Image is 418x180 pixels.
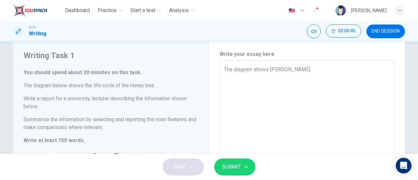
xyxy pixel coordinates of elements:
[24,137,85,143] strong: Write at least 150 words.
[307,25,321,38] div: Mute
[13,4,47,17] img: EduSynch logo
[214,158,255,175] button: SUBMIT
[167,5,197,16] button: Analysis
[24,50,198,61] h4: Writing Task 1
[351,7,387,14] div: [PERSON_NAME]
[366,25,405,38] button: END SESSION
[128,5,164,16] button: Start a test
[98,7,117,14] span: Practice
[29,25,36,30] span: CEFR
[288,8,296,13] img: en
[24,95,198,110] h6: Write a report for a university, lecturer describing the information shown below.
[13,4,62,17] a: EduSynch logo
[372,29,400,34] span: END SESSION
[95,5,125,16] button: Practice
[65,7,90,14] span: Dashboard
[62,5,92,16] button: Dashboard
[326,25,361,38] button: 00:00:46
[24,116,198,131] h6: Summarise the information by selecting and reporting the main features and make comparisons where...
[338,28,356,34] span: 00:00:46
[335,5,346,16] img: Profile picture
[222,162,241,172] span: SUBMIT
[24,82,198,90] h6: The diagram below shows the life cycle of the honey bee.
[396,158,411,173] div: Open Intercom Messenger
[219,50,394,58] h6: Write your essay here
[326,25,361,38] div: Hide
[29,30,46,38] h1: Writing
[130,7,155,14] span: Start a test
[169,7,189,14] span: Analysis
[24,69,198,76] h6: You should spend about 20 minutes on this task.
